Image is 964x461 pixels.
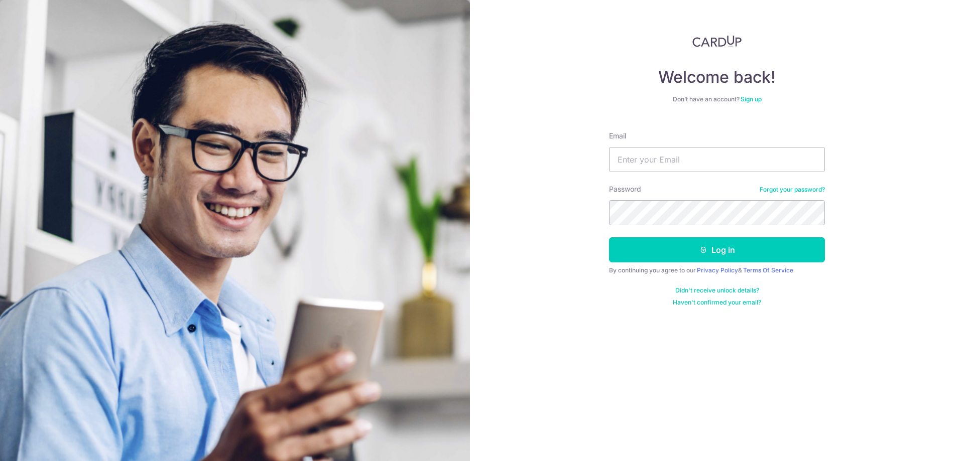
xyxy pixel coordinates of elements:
a: Sign up [741,95,762,103]
label: Password [609,184,641,194]
img: CardUp Logo [692,35,742,47]
div: Don’t have an account? [609,95,825,103]
a: Haven't confirmed your email? [673,298,761,306]
div: By continuing you agree to our & [609,266,825,274]
a: Forgot your password? [760,186,825,194]
button: Log in [609,237,825,262]
h4: Welcome back! [609,67,825,87]
input: Enter your Email [609,147,825,172]
a: Terms Of Service [743,266,793,274]
a: Privacy Policy [697,266,738,274]
a: Didn't receive unlock details? [675,286,759,294]
label: Email [609,131,626,141]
